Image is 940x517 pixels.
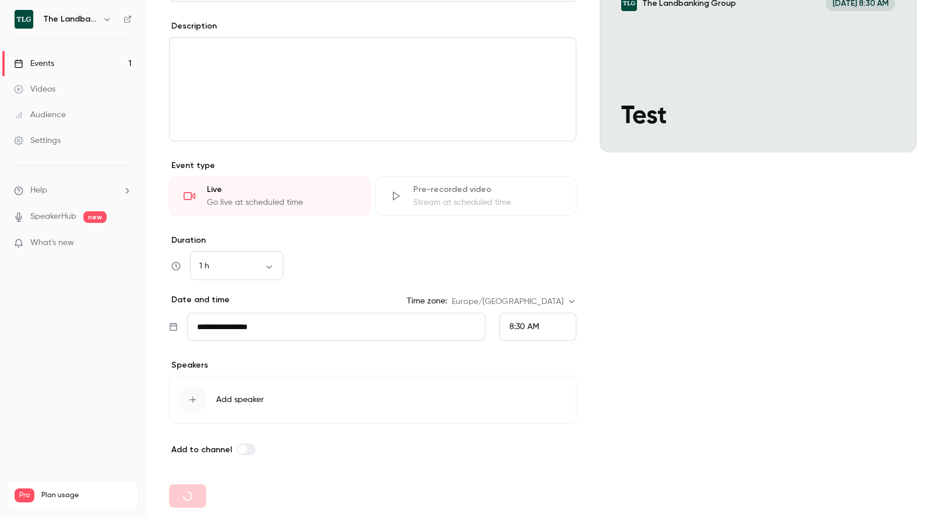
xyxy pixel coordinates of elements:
span: What's new [30,237,74,249]
img: The Landbanking Group [15,10,33,29]
div: Settings [14,135,61,146]
span: new [83,211,107,223]
p: Event type [169,160,576,172]
div: Pre-recorded videoStream at scheduled time [375,176,577,216]
button: Add speaker [169,376,576,424]
section: description [169,37,576,141]
div: Go live at scheduled time [207,197,356,208]
div: Events [14,58,54,69]
input: Tue, Feb 17, 2026 [187,313,485,341]
span: Add to channel [171,445,232,455]
label: Description [169,20,217,32]
div: 1 h [190,260,283,272]
span: 8:30 AM [509,323,539,331]
div: Live [207,184,356,195]
label: Time zone: [407,295,447,307]
div: From [499,313,576,341]
div: Pre-recorded video [413,184,562,195]
h6: The Landbanking Group [43,13,98,25]
li: help-dropdown-opener [14,184,132,197]
div: Europe/[GEOGRAPHIC_DATA] [452,296,576,308]
span: Help [30,184,47,197]
p: Speakers [169,359,576,371]
div: editor [170,38,576,141]
span: Add speaker [216,394,264,406]
span: Plan usage [41,491,131,500]
a: SpeakerHub [30,211,76,223]
div: LiveGo live at scheduled time [169,176,371,216]
div: Videos [14,83,55,95]
div: Stream at scheduled time [413,197,562,208]
label: Duration [169,235,576,246]
span: Pro [15,488,34,502]
p: Date and time [169,294,230,306]
div: Audience [14,109,66,121]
